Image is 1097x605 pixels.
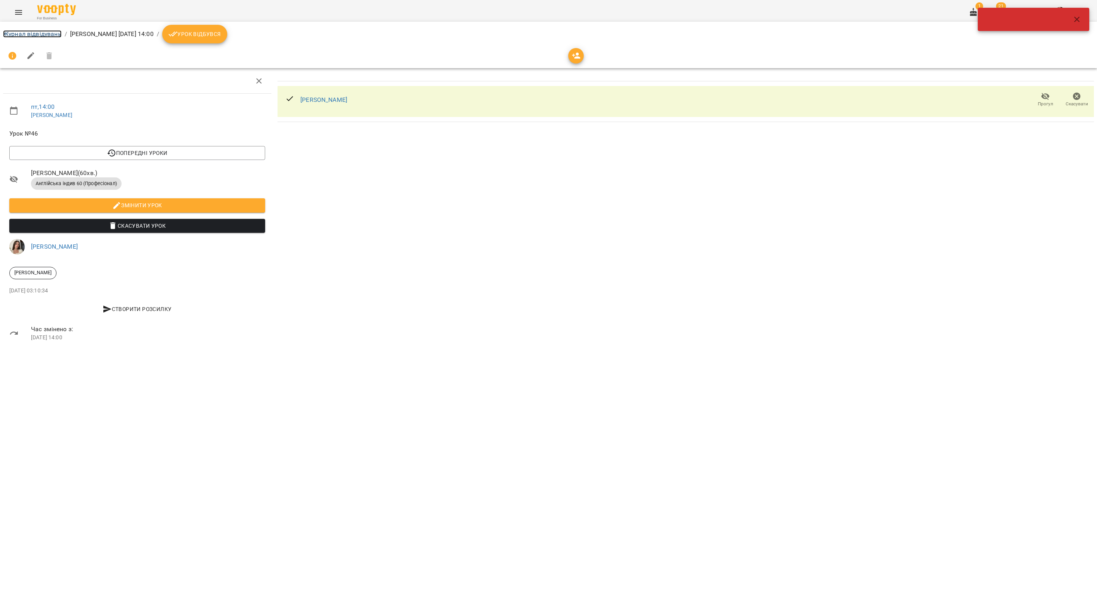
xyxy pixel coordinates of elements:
[15,148,259,158] span: Попередні уроки
[65,29,67,39] li: /
[9,267,57,279] div: [PERSON_NAME]
[9,198,265,212] button: Змінити урок
[37,4,76,15] img: Voopty Logo
[975,2,983,10] span: 1
[1061,89,1092,111] button: Скасувати
[31,103,55,110] a: пт , 14:00
[168,29,221,39] span: Урок відбувся
[996,2,1006,10] span: 21
[15,221,259,230] span: Скасувати Урок
[9,3,28,22] button: Menu
[9,287,265,295] p: [DATE] 03:10:34
[31,112,72,118] a: [PERSON_NAME]
[12,304,262,314] span: Створити розсилку
[70,29,154,39] p: [PERSON_NAME] [DATE] 14:00
[3,25,1094,43] nav: breadcrumb
[31,180,122,187] span: Англійська індив 60 (Професіонал)
[15,201,259,210] span: Змінити урок
[1066,101,1088,107] span: Скасувати
[31,168,265,178] span: [PERSON_NAME] ( 60 хв. )
[31,334,265,342] p: [DATE] 14:00
[31,243,78,250] a: [PERSON_NAME]
[1030,89,1061,111] button: Прогул
[37,16,76,21] span: For Business
[31,325,265,334] span: Час змінено з:
[9,129,265,138] span: Урок №46
[162,25,227,43] button: Урок відбувся
[9,146,265,160] button: Попередні уроки
[9,219,265,233] button: Скасувати Урок
[157,29,159,39] li: /
[1038,101,1053,107] span: Прогул
[3,30,62,38] a: Журнал відвідувань
[9,239,25,254] img: 75af79bf2af69cab5eeaa7a37df7735e.jpg
[300,96,347,103] a: [PERSON_NAME]
[10,269,56,276] span: [PERSON_NAME]
[9,302,265,316] button: Створити розсилку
